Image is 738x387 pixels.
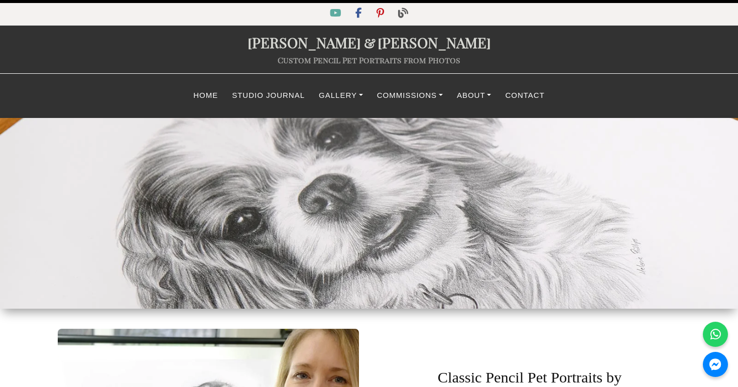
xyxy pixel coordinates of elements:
a: Pinterest [371,10,392,18]
a: Gallery [312,86,370,105]
a: Blog [392,10,414,18]
a: Home [186,86,225,105]
a: Messenger [703,352,728,377]
a: Studio Journal [225,86,312,105]
a: Custom Pencil Pet Portraits from Photos [278,55,460,65]
a: About [450,86,499,105]
span: & [361,33,378,52]
a: [PERSON_NAME]&[PERSON_NAME] [248,33,491,52]
a: YouTube [324,10,349,18]
a: WhatsApp [703,322,728,347]
a: Contact [498,86,551,105]
a: Facebook [349,10,370,18]
a: Commissions [370,86,450,105]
